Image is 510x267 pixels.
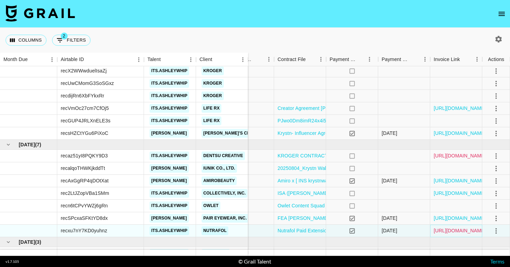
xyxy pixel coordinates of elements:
[254,54,264,64] button: Sort
[150,176,189,185] a: [PERSON_NAME]
[61,80,114,87] div: recUwCMomG3SoSGxz
[6,35,46,46] button: Select columns
[202,104,221,113] a: Life RX
[364,54,375,64] button: Menu
[495,7,509,21] button: open drawer
[482,53,510,66] div: Actions
[199,53,212,66] div: Client
[61,67,107,74] div: recX2WWwduelIsaZj
[382,215,397,222] div: 22/09/2025
[84,55,94,64] button: Sort
[330,53,357,66] div: Payment Sent
[434,227,486,234] a: [URL][DOMAIN_NAME]
[238,54,248,65] button: Menu
[150,129,189,138] a: [PERSON_NAME]
[490,258,504,265] a: Terms
[150,249,189,258] a: [PERSON_NAME]
[150,189,189,198] a: its.ashleywhip
[3,53,28,66] div: Month Due
[61,152,108,159] div: recaz51yI8PQKY9D3
[490,115,502,127] button: select merge strategy
[186,54,196,65] button: Menu
[278,105,401,112] a: Creator Agreement [PERSON_NAME] x LifeRX copy.pdf
[490,90,502,102] button: select merge strategy
[19,239,35,246] span: [DATE]
[212,55,222,64] button: Sort
[61,190,109,197] div: rec2LtJZopVBa1SMm
[326,53,378,66] div: Payment Sent
[238,258,271,265] div: © Grail Talent
[490,225,502,237] button: select merge strategy
[434,130,486,137] a: [URL][DOMAIN_NAME]
[202,79,224,88] a: Kroger
[28,55,37,64] button: Sort
[472,54,482,64] button: Menu
[378,53,430,66] div: Payment Sent Date
[490,163,502,174] button: select merge strategy
[202,189,247,198] a: Collectively, Inc.
[488,53,504,66] div: Actions
[278,130,392,137] a: Krystn- Influencer Agreement Addendum [DATE].pdf
[3,237,13,247] button: hide children
[35,239,41,246] span: ( 3 )
[196,53,248,66] div: Client
[490,248,502,259] button: select merge strategy
[61,165,105,172] div: recalqoTHWKjkddTt
[134,54,144,65] button: Menu
[382,177,397,184] div: 29/09/2025
[202,129,262,138] a: [PERSON_NAME]'s Choice
[52,35,91,46] button: Show filters
[306,54,315,64] button: Sort
[264,54,274,64] button: Menu
[430,53,482,66] div: Invoice Link
[150,79,189,88] a: its.ashleywhip
[434,152,486,159] a: [URL][DOMAIN_NAME]
[61,177,109,184] div: recAxGgRP4qDOtXat
[357,54,366,64] button: Sort
[434,215,486,222] a: [URL][DOMAIN_NAME]
[19,141,35,148] span: [DATE]
[460,54,470,64] button: Sort
[222,53,274,66] div: Uniport Contact Email
[202,176,237,185] a: amirobeauty
[202,67,224,75] a: Kroger
[61,105,109,112] div: recVmOc27cm7CfOj5
[382,53,410,66] div: Payment Sent Date
[316,54,326,64] button: Menu
[382,130,397,137] div: 21/07/2025
[278,152,344,159] a: KROGER CONTRACT 2 2.pdf
[202,226,228,235] a: Nutrafol
[57,53,144,66] div: Airtable ID
[202,249,230,258] a: APR US INC
[490,103,502,114] button: select merge strategy
[410,54,420,64] button: Sort
[61,130,108,137] div: recsHZCtYGu6PiXoC
[61,215,108,222] div: recSPcxaSFKtYD8dx
[490,213,502,224] button: select merge strategy
[150,104,189,113] a: its.ashleywhip
[61,227,107,234] div: recxu7nY7KD0yuhnz
[147,53,161,66] div: Talent
[202,117,221,125] a: Life RX
[150,67,189,75] a: its.ashleywhip
[434,177,486,184] a: [URL][DOMAIN_NAME]
[3,140,13,149] button: hide children
[278,215,434,222] a: FEA [PERSON_NAME] x Pair Eyewear 2025 Campaign Agreement.pdf
[490,188,502,199] button: select merge strategy
[6,5,75,21] img: Grail Talent
[278,190,466,197] a: ISA ([PERSON_NAME] and Collectively - Dove Self Esteem Project 2025) [DATE].pdf
[150,117,189,125] a: its.ashleywhip
[61,33,68,40] span: 2
[490,150,502,162] button: select merge strategy
[61,202,108,209] div: recn6tCPvYWZj6gRn
[420,54,430,64] button: Menu
[150,214,189,223] a: [PERSON_NAME]
[490,128,502,139] button: select merge strategy
[382,227,397,234] div: 30/09/2025
[434,190,486,197] a: [URL][DOMAIN_NAME]
[202,201,220,210] a: Owlet
[61,92,104,99] div: recdijRn6XbFYkxRr
[6,259,19,264] div: v 1.7.105
[144,53,196,66] div: Talent
[150,152,189,160] a: its.ashleywhip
